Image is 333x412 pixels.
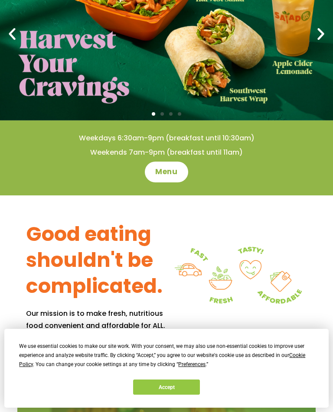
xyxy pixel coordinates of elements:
span: Menu [155,167,177,177]
span: Go to slide 4 [178,112,181,116]
div: Next slide [313,26,329,42]
span: Preferences [178,361,206,367]
span: Go to slide 3 [169,112,173,116]
button: Accept [133,380,200,395]
h4: Weekends 7am-9pm (breakfast until 11am) [17,148,316,157]
p: Our mission is to make fresh, nutritious food convenient and affordable for ALL. [26,308,166,331]
h4: Weekdays 6:30am-9pm (breakfast until 10:30am) [17,133,316,143]
a: Menu [145,162,188,182]
div: We use essential cookies to make our site work. With your consent, we may also use non-essential ... [19,342,313,369]
div: Previous slide [4,26,20,42]
span: Go to slide 2 [160,112,164,116]
div: Cookie Consent Prompt [4,329,329,408]
span: Go to slide 1 [152,112,155,116]
h3: Good eating shouldn't be complicated. [26,221,166,299]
